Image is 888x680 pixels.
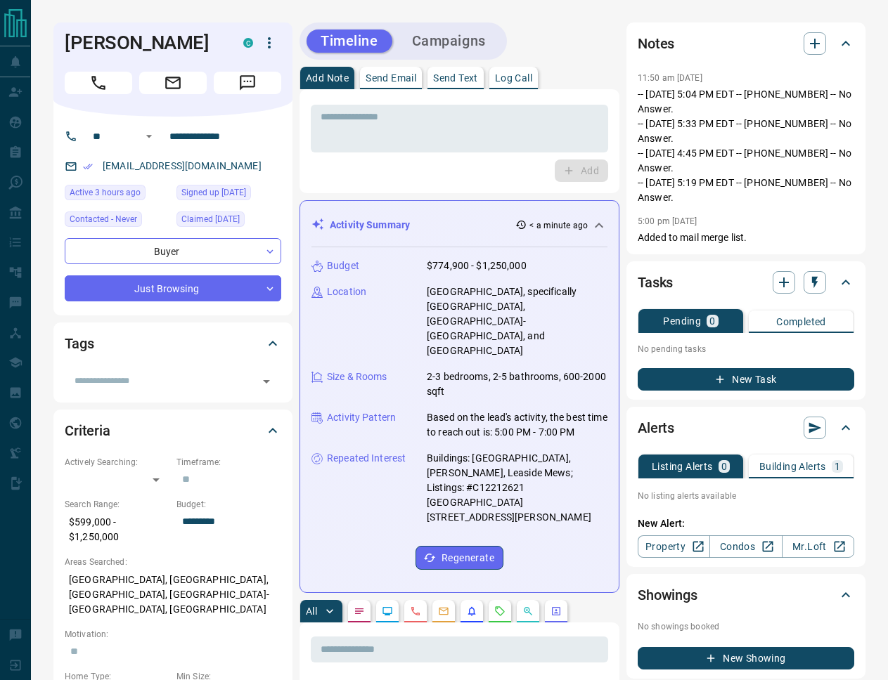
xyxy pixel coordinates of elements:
[427,259,527,273] p: $774,900 - $1,250,000
[65,511,169,549] p: $599,000 - $1,250,000
[638,216,697,226] p: 5:00 pm [DATE]
[638,578,854,612] div: Showings
[433,73,478,83] p: Send Text
[65,32,222,54] h1: [PERSON_NAME]
[494,606,506,617] svg: Requests
[65,185,169,204] div: Thu Aug 14 2025
[65,456,169,469] p: Actively Searching:
[330,218,410,233] p: Activity Summary
[214,72,281,94] span: Message
[709,535,782,558] a: Condos
[638,411,854,445] div: Alerts
[416,546,503,570] button: Regenerate
[638,271,673,294] h2: Tasks
[327,451,406,466] p: Repeated Interest
[176,185,281,204] div: Fri Sep 15 2017
[638,417,674,439] h2: Alerts
[638,368,854,391] button: New Task
[652,462,713,471] p: Listing Alerts
[306,73,349,83] p: Add Note
[638,32,674,55] h2: Notes
[638,535,710,558] a: Property
[103,160,262,171] a: [EMAIL_ADDRESS][DOMAIN_NAME]
[522,606,534,617] svg: Opportunities
[139,72,207,94] span: Email
[638,516,854,531] p: New Alert:
[306,606,317,616] p: All
[176,211,281,231] div: Wed Feb 14 2024
[398,30,500,53] button: Campaigns
[65,72,132,94] span: Call
[759,462,826,471] p: Building Alerts
[410,606,421,617] svg: Calls
[529,219,588,232] p: < a minute ago
[327,370,387,384] p: Size & Rooms
[65,556,281,568] p: Areas Searched:
[782,535,854,558] a: Mr.Loft
[70,185,141,200] span: Active 3 hours ago
[65,332,94,355] h2: Tags
[181,185,246,200] span: Signed up [DATE]
[495,73,532,83] p: Log Call
[65,628,281,641] p: Motivation:
[327,259,359,273] p: Budget
[327,410,396,425] p: Activity Pattern
[65,414,281,447] div: Criteria
[427,410,607,440] p: Based on the lead's activity, the best time to reach out is: 5:00 PM - 7:00 PM
[709,316,715,326] p: 0
[176,498,281,511] p: Budget:
[257,372,276,391] button: Open
[638,339,854,360] p: No pending tasks
[551,606,562,617] svg: Agent Actions
[243,38,253,48] div: condos.ca
[638,620,854,633] p: No showings booked
[638,73,702,83] p: 11:50 am [DATE]
[466,606,477,617] svg: Listing Alerts
[366,73,416,83] p: Send Email
[438,606,449,617] svg: Emails
[427,370,607,399] p: 2-3 bedrooms, 2-5 bathrooms, 600-2000 sqft
[354,606,365,617] svg: Notes
[311,212,607,238] div: Activity Summary< a minute ago
[65,568,281,621] p: [GEOGRAPHIC_DATA], [GEOGRAPHIC_DATA], [GEOGRAPHIC_DATA], [GEOGRAPHIC_DATA]-[GEOGRAPHIC_DATA], [GE...
[663,316,701,326] p: Pending
[638,230,854,245] p: Added to mail merge list.
[776,317,826,327] p: Completed
[427,451,607,525] p: Buildings: [GEOGRAPHIC_DATA], [PERSON_NAME], Leaside Mews; Listings: #C12212621 [GEOGRAPHIC_DATA]...
[181,212,240,226] span: Claimed [DATE]
[307,30,392,53] button: Timeline
[65,238,281,264] div: Buyer
[176,456,281,469] p: Timeframe:
[65,275,281,301] div: Just Browsing
[70,212,137,226] span: Contacted - Never
[638,87,854,205] p: -- [DATE] 5:04 PM EDT -- [PHONE_NUMBER] -- No Answer. -- [DATE] 5:33 PM EDT -- [PHONE_NUMBER] -- ...
[65,498,169,511] p: Search Range:
[141,128,157,145] button: Open
[638,647,854,669] button: New Showing
[721,462,727,471] p: 0
[638,266,854,299] div: Tasks
[382,606,393,617] svg: Lead Browsing Activity
[427,285,607,358] p: [GEOGRAPHIC_DATA], specifically [GEOGRAPHIC_DATA], [GEOGRAPHIC_DATA]-[GEOGRAPHIC_DATA], and [GEOG...
[835,462,840,471] p: 1
[638,584,697,606] h2: Showings
[327,285,366,299] p: Location
[638,490,854,502] p: No listing alerts available
[83,162,93,171] svg: Email Verified
[638,27,854,60] div: Notes
[65,327,281,360] div: Tags
[65,419,110,442] h2: Criteria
